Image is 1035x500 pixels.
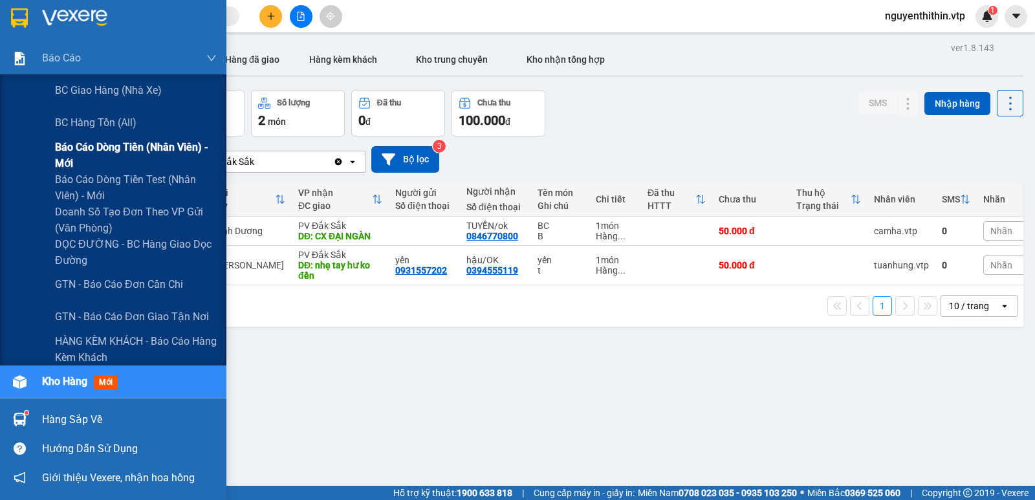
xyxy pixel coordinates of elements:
div: PV Đắk Sắk [298,221,382,231]
div: Thu hộ [796,188,851,198]
button: plus [259,5,282,28]
span: question-circle [14,442,26,455]
button: Số lượng2món [251,90,345,136]
span: PV Đắk Sắk [44,91,77,98]
span: nguyenthithin.vtp [875,8,975,24]
div: B [538,231,583,241]
strong: 0708 023 035 - 0935 103 250 [679,488,797,498]
button: aim [320,5,342,28]
span: Báo cáo [42,50,81,66]
th: Toggle SortBy [641,182,712,217]
div: Số điện thoại [466,202,525,212]
span: Giới thiệu Vexere, nhận hoa hồng [42,470,195,486]
button: file-add [290,5,312,28]
span: BC giao hàng (nhà xe) [55,82,162,98]
svg: open [347,157,358,167]
span: file-add [296,12,305,21]
span: Kho trung chuyển [416,54,488,65]
span: caret-down [1010,10,1022,22]
div: Đã thu [377,98,401,107]
span: mới [94,375,118,389]
div: Số điện thoại [395,201,453,211]
div: Trạng thái [796,201,851,211]
th: Toggle SortBy [292,182,389,217]
div: Tên món [538,188,583,198]
span: GTN - Báo cáo đơn cần chi [55,276,183,292]
div: 1 món [596,255,635,265]
div: PV Đắk Sắk [298,250,382,260]
span: down [206,53,217,63]
span: notification [14,472,26,484]
button: Nhập hàng [924,92,990,115]
div: 0931557202 [395,265,447,276]
div: t [538,265,583,276]
svg: Clear value [333,157,343,167]
strong: 0369 525 060 [845,488,900,498]
span: đ [365,116,371,127]
span: copyright [963,488,972,497]
div: hậu/OK [466,255,525,265]
div: Chưa thu [477,98,510,107]
div: Chưa thu [719,194,783,204]
div: VP nhận [298,188,372,198]
span: BC hàng tồn (all) [55,114,136,131]
th: Toggle SortBy [790,182,867,217]
sup: 3 [433,140,446,153]
div: Ghi chú [538,201,583,211]
div: yến [538,255,583,265]
div: 50.000 đ [719,260,783,270]
img: icon-new-feature [981,10,993,22]
div: BC [538,221,583,231]
span: aim [326,12,335,21]
div: ĐC giao [298,201,372,211]
div: Chi tiết [596,194,635,204]
div: Số lượng [277,98,310,107]
div: 0394555119 [466,265,518,276]
button: Chưa thu100.000đ [452,90,545,136]
sup: 1 [988,6,997,15]
div: Hàng sắp về [42,410,217,429]
span: Nơi gửi: [13,90,27,109]
div: 0 [942,260,970,270]
div: Người nhận [466,186,525,197]
input: Selected PV Đắk Sắk. [256,155,257,168]
img: warehouse-icon [13,413,27,426]
span: 100.000 [459,113,505,128]
div: SMS [942,194,960,204]
div: Hàng thông thường [596,231,635,241]
span: Nhãn [990,260,1012,270]
div: yến [395,255,453,265]
div: PV [PERSON_NAME] [201,260,285,270]
span: 0 [358,113,365,128]
span: PV Bình Dương [130,91,174,98]
span: plus [267,12,276,21]
span: Miền Nam [638,486,797,500]
span: Kho hàng [42,375,87,387]
img: solution-icon [13,52,27,65]
img: warehouse-icon [13,375,27,389]
div: 0846770800 [466,231,518,241]
span: đ [505,116,510,127]
div: PV Bình Dương [201,226,285,236]
span: Kho nhận tổng hợp [527,54,605,65]
span: | [522,486,524,500]
span: Miền Bắc [807,486,900,500]
div: 10 / trang [949,299,989,312]
span: Hàng kèm khách [309,54,377,65]
div: Hướng dẫn sử dụng [42,439,217,459]
span: 18:06:39 [DATE] [123,58,182,68]
div: 1 món [596,221,635,231]
strong: BIÊN NHẬN GỬI HÀNG HOÁ [45,78,150,87]
div: HTTT [648,201,695,211]
strong: CÔNG TY TNHH [GEOGRAPHIC_DATA] 214 QL13 - P.26 - Q.BÌNH THẠNH - TP HCM 1900888606 [34,21,105,69]
span: Cung cấp máy in - giấy in: [534,486,635,500]
span: Nơi nhận: [99,90,120,109]
span: 1 [990,6,995,15]
div: PV Đắk Sắk [206,155,254,168]
th: Toggle SortBy [935,182,977,217]
span: ... [618,265,626,276]
div: camha.vtp [874,226,929,236]
button: caret-down [1005,5,1027,28]
div: DĐ: nhẹ tay hư ko đền [298,260,382,281]
div: Người gửi [395,188,453,198]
